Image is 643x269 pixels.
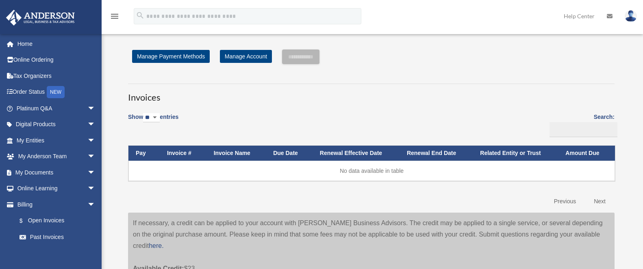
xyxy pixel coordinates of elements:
[313,146,400,161] th: Renewal Effective Date: activate to sort column ascending
[128,146,160,161] th: Pay: activate to sort column descending
[6,181,108,197] a: Online Learningarrow_drop_down
[143,113,160,123] select: Showentries
[132,50,210,63] a: Manage Payment Methods
[4,10,77,26] img: Anderson Advisors Platinum Portal
[87,181,104,197] span: arrow_drop_down
[128,161,615,181] td: No data available in table
[266,146,313,161] th: Due Date: activate to sort column ascending
[220,50,272,63] a: Manage Account
[6,164,108,181] a: My Documentsarrow_drop_down
[87,100,104,117] span: arrow_drop_down
[11,213,100,229] a: $Open Invoices
[6,52,108,68] a: Online Ordering
[110,11,119,21] i: menu
[548,193,582,210] a: Previous
[473,146,558,161] th: Related Entity or Trust: activate to sort column ascending
[136,11,145,20] i: search
[547,112,615,137] label: Search:
[6,84,108,101] a: Order StatusNEW
[625,10,637,22] img: User Pic
[87,132,104,149] span: arrow_drop_down
[6,116,108,133] a: Digital Productsarrow_drop_down
[206,146,266,161] th: Invoice Name: activate to sort column ascending
[550,122,617,138] input: Search:
[400,146,473,161] th: Renewal End Date: activate to sort column ascending
[87,116,104,133] span: arrow_drop_down
[11,229,104,245] a: Past Invoices
[47,86,65,98] div: NEW
[87,148,104,165] span: arrow_drop_down
[588,193,612,210] a: Next
[6,68,108,84] a: Tax Organizers
[149,242,163,249] a: here.
[6,100,108,116] a: Platinum Q&Aarrow_drop_down
[87,196,104,213] span: arrow_drop_down
[87,164,104,181] span: arrow_drop_down
[110,14,119,21] a: menu
[6,148,108,165] a: My Anderson Teamarrow_drop_down
[128,84,615,104] h3: Invoices
[24,216,28,226] span: $
[160,146,206,161] th: Invoice #: activate to sort column ascending
[128,112,178,131] label: Show entries
[6,132,108,148] a: My Entitiesarrow_drop_down
[6,196,104,213] a: Billingarrow_drop_down
[6,36,108,52] a: Home
[558,146,615,161] th: Amount Due: activate to sort column ascending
